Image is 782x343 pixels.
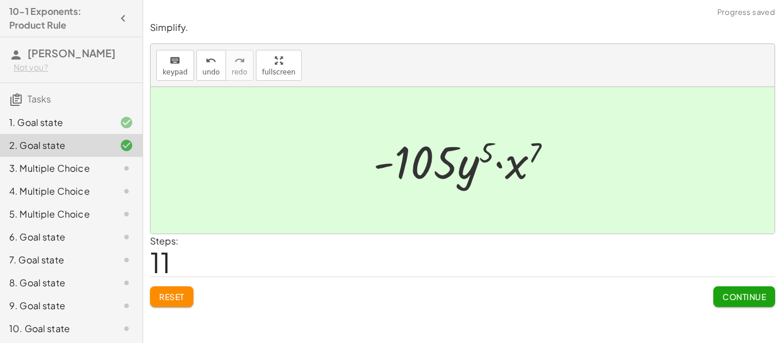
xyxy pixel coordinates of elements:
button: fullscreen [256,50,302,81]
button: redoredo [226,50,254,81]
span: fullscreen [262,68,295,76]
div: 2. Goal state [9,139,101,152]
button: keyboardkeypad [156,50,194,81]
span: Tasks [27,93,51,105]
i: Task not started. [120,207,133,221]
label: Steps: [150,235,179,247]
i: Task not started. [120,184,133,198]
div: 9. Goal state [9,299,101,313]
div: 1. Goal state [9,116,101,129]
span: 11 [150,245,171,279]
i: Task finished and correct. [120,116,133,129]
i: Task finished and correct. [120,139,133,152]
div: 8. Goal state [9,276,101,290]
i: Task not started. [120,322,133,336]
p: Simplify. [150,21,775,34]
button: undoundo [196,50,226,81]
span: redo [232,68,247,76]
span: keypad [163,68,188,76]
div: 3. Multiple Choice [9,161,101,175]
i: Task not started. [120,299,133,313]
span: undo [203,68,220,76]
div: 7. Goal state [9,253,101,267]
h4: 10-1 Exponents: Product Rule [9,5,113,32]
span: Progress saved [717,7,775,18]
div: 6. Goal state [9,230,101,244]
div: 4. Multiple Choice [9,184,101,198]
i: keyboard [169,54,180,68]
i: Task not started. [120,253,133,267]
span: [PERSON_NAME] [27,46,116,60]
i: Task not started. [120,161,133,175]
div: 5. Multiple Choice [9,207,101,221]
div: 10. Goal state [9,322,101,336]
i: Task not started. [120,230,133,244]
button: Reset [150,286,193,307]
div: Not you? [14,62,133,73]
i: Task not started. [120,276,133,290]
span: Reset [159,291,184,302]
span: Continue [722,291,766,302]
i: undo [206,54,216,68]
i: redo [234,54,245,68]
button: Continue [713,286,775,307]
